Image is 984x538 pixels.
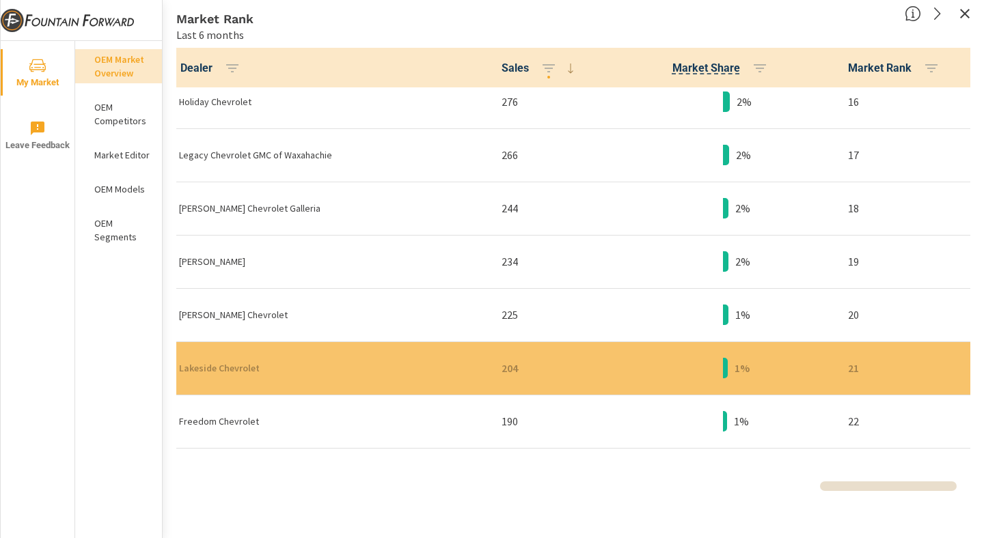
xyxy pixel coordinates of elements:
p: 2% [735,200,750,216]
h5: Market Rank [176,12,254,26]
p: 204 [502,360,597,376]
p: 20 [848,307,968,323]
span: Market Share [672,60,774,76]
p: 1% [735,307,750,323]
p: 225 [502,307,597,323]
p: [PERSON_NAME] Chevrolet Galleria [179,201,480,215]
p: OEM Market Overview [94,53,151,80]
p: 21 [848,360,968,376]
span: Dealer [180,60,246,76]
p: 22 [848,413,968,429]
p: 1% [735,360,750,376]
div: OEM Market Overview [75,49,162,83]
div: Market Editor [75,145,162,165]
p: 234 [502,253,597,270]
p: 190 [502,413,597,429]
span: Market Rank shows you how you rank, in terms of sales, to other dealerships in your market. “Mark... [905,5,921,22]
span: Market Rank [848,60,945,76]
p: 17 [848,147,968,163]
p: 2% [736,147,751,163]
div: nav menu [1,41,74,167]
a: See more details in report [927,3,948,25]
p: 2% [735,253,750,270]
p: Freedom Chevrolet [179,414,480,428]
p: 266 [502,147,597,163]
p: 276 [502,94,597,110]
div: OEM Models [75,179,162,199]
p: 1% [734,413,749,429]
span: My Market [5,57,70,91]
div: OEM Competitors [75,97,162,131]
p: OEM Segments [94,216,151,244]
div: OEM Segments [75,213,162,247]
p: 18 [848,200,968,216]
p: OEM Models [94,182,151,196]
p: Last 6 months [176,27,244,43]
span: Market Share [672,60,740,76]
p: Legacy Chevrolet GMC of Waxahachie [179,148,480,162]
span: Leave Feedback [5,120,70,154]
p: 19 [848,253,968,270]
p: 2% [737,94,752,110]
p: [PERSON_NAME] Chevrolet [179,308,480,322]
p: Holiday Chevrolet [179,95,480,109]
p: OEM Competitors [94,100,151,128]
p: 16 [848,94,968,110]
p: [PERSON_NAME] [179,255,480,268]
p: Lakeside Chevrolet [179,361,480,375]
p: 244 [502,200,597,216]
span: Sales [502,60,579,76]
button: Exit Fullscreen [954,3,976,25]
p: Market Editor [94,148,151,162]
